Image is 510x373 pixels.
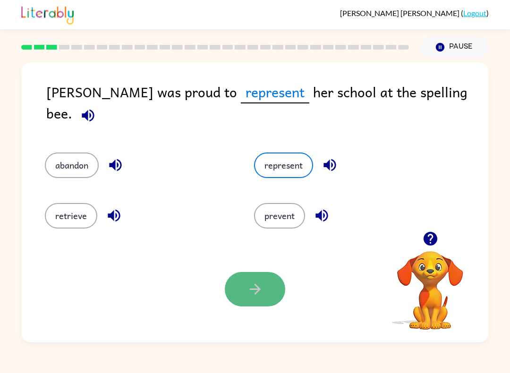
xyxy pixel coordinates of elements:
button: abandon [45,153,99,178]
a: Logout [463,8,486,17]
div: ( ) [340,8,489,17]
span: [PERSON_NAME] [PERSON_NAME] [340,8,461,17]
img: Literably [21,4,74,25]
div: [PERSON_NAME] was proud to her school at the spelling bee. [46,81,489,134]
button: retrieve [45,203,97,229]
button: prevent [254,203,305,229]
button: represent [254,153,313,178]
span: represent [241,81,309,103]
button: Pause [420,36,489,58]
video: Your browser must support playing .mp4 files to use Literably. Please try using another browser. [383,237,477,331]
